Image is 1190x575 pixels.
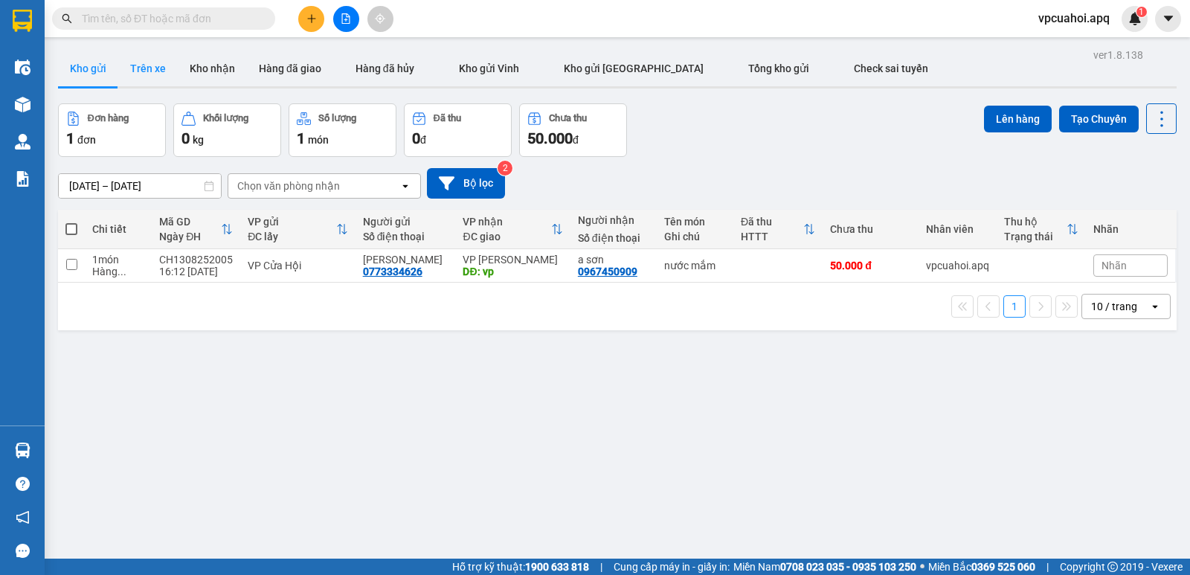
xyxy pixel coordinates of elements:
div: VP Cửa Hội [248,260,347,272]
img: warehouse-icon [15,134,30,150]
button: Chưa thu50.000đ [519,103,627,157]
input: Tìm tên, số ĐT hoặc mã đơn [82,10,257,27]
div: Chưa thu [549,113,587,123]
span: copyright [1107,562,1118,572]
button: Lên hàng [984,106,1052,132]
div: Đơn hàng [88,113,129,123]
div: Số điện thoại [578,232,649,244]
div: a sơn [578,254,649,266]
div: Nhân viên [926,223,989,235]
span: Check sai tuyến [854,62,928,74]
span: 1 [1139,7,1144,17]
span: caret-down [1162,12,1175,25]
div: ver 1.8.138 [1093,47,1143,63]
span: Tổng kho gửi [748,62,809,74]
div: DĐ: vp [463,266,562,277]
th: Toggle SortBy [997,210,1086,249]
button: Khối lượng0kg [173,103,281,157]
span: 0 [412,129,420,147]
span: aim [375,13,385,24]
div: Mã GD [159,216,221,228]
button: 1 [1003,295,1026,318]
span: [GEOGRAPHIC_DATA], [GEOGRAPHIC_DATA] ↔ [GEOGRAPHIC_DATA] [19,63,129,114]
span: plus [306,13,317,24]
div: nguyễn ngọc huyền [363,254,448,266]
div: CH1308252005 [159,254,233,266]
svg: open [399,180,411,192]
span: | [1046,559,1049,575]
div: Khối lượng [203,113,248,123]
div: Đã thu [741,216,803,228]
div: VP nhận [463,216,550,228]
button: aim [367,6,393,32]
span: Nhãn [1101,260,1127,272]
div: Đã thu [434,113,461,123]
button: Trên xe [118,51,178,86]
span: Hàng đã hủy [356,62,414,74]
strong: 0708 023 035 - 0935 103 250 [780,561,916,573]
div: Chi tiết [92,223,144,235]
div: Nhãn [1093,223,1168,235]
span: Miền Nam [733,559,916,575]
button: Tạo Chuyến [1059,106,1139,132]
span: vpcuahoi.apq [1026,9,1122,28]
span: notification [16,510,30,524]
span: Cung cấp máy in - giấy in: [614,559,730,575]
img: icon-new-feature [1128,12,1142,25]
img: warehouse-icon [15,97,30,112]
button: Đã thu0đ [404,103,512,157]
img: solution-icon [15,171,30,187]
span: kg [193,134,204,146]
th: Toggle SortBy [240,210,355,249]
div: Thu hộ [1004,216,1067,228]
span: question-circle [16,477,30,491]
span: | [600,559,602,575]
span: 50.000 [527,129,573,147]
div: Người nhận [578,214,649,226]
span: search [62,13,72,24]
div: nước mắm [664,260,726,272]
img: logo-vxr [13,10,32,32]
div: Trạng thái [1004,231,1067,242]
button: Đơn hàng1đơn [58,103,166,157]
th: Toggle SortBy [152,210,240,249]
strong: 1900 633 818 [525,561,589,573]
div: 10 / trang [1091,299,1137,314]
span: ⚪️ [920,564,924,570]
span: đ [420,134,426,146]
button: plus [298,6,324,32]
div: Ngày ĐH [159,231,221,242]
span: message [16,544,30,558]
img: logo [7,80,17,154]
span: Miền Bắc [928,559,1035,575]
button: file-add [333,6,359,32]
svg: open [1149,301,1161,312]
img: warehouse-icon [15,443,30,458]
div: VP [PERSON_NAME] [463,254,562,266]
div: Chọn văn phòng nhận [237,179,340,193]
div: ĐC lấy [248,231,335,242]
div: 16:12 [DATE] [159,266,233,277]
div: Tên món [664,216,726,228]
span: 1 [66,129,74,147]
span: 1 [297,129,305,147]
span: Kho gửi [GEOGRAPHIC_DATA] [564,62,704,74]
div: ĐC giao [463,231,550,242]
span: file-add [341,13,351,24]
div: 0967450909 [578,266,637,277]
strong: CHUYỂN PHÁT NHANH AN PHÚ QUÝ [21,12,128,60]
span: 0 [181,129,190,147]
button: Kho gửi [58,51,118,86]
div: Số lượng [318,113,356,123]
button: Hàng đã giao [247,51,333,86]
div: VP gửi [248,216,335,228]
span: món [308,134,329,146]
div: 50.000 đ [830,260,911,272]
div: Số điện thoại [363,231,448,242]
span: đ [573,134,579,146]
div: Hàng thông thường [92,266,144,277]
span: ... [118,266,126,277]
input: Select a date range. [59,174,221,198]
div: vpcuahoi.apq [926,260,989,272]
div: HTTT [741,231,803,242]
